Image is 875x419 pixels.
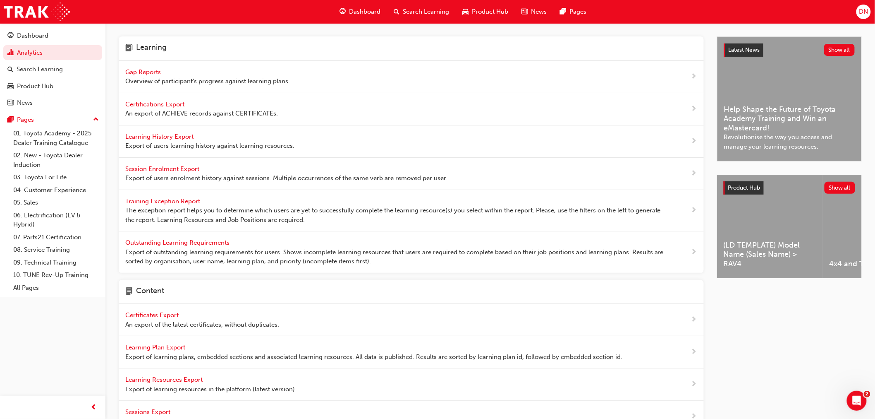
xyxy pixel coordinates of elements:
[724,43,855,57] a: Latest NewsShow all
[10,269,102,282] a: 10. TUNE Rev-Up Training
[3,95,102,111] a: News
[691,72,697,82] span: next-icon
[554,3,593,20] a: pages-iconPages
[119,125,704,158] a: Learning History Export Export of users learning history against learning resources.next-icon
[387,3,456,20] a: search-iconSearch Learning
[10,149,102,171] a: 02. New - Toyota Dealer Induction
[125,68,163,76] span: Gap Reports
[728,184,760,191] span: Product Hub
[515,3,554,20] a: news-iconNews
[825,182,856,194] button: Show all
[125,165,201,173] span: Session Enrolment Export
[333,3,387,20] a: guage-iconDashboard
[472,7,509,17] span: Product Hub
[125,320,279,330] span: An export of the latest certificates, without duplicates.
[125,77,290,86] span: Overview of participant's progress against learning plans.
[691,315,697,325] span: next-icon
[4,2,70,21] img: Trak
[125,206,665,224] span: The exception report helps you to determine which users are yet to successfully complete the lear...
[3,112,102,128] button: Pages
[125,408,172,416] span: Sessions Export
[724,132,855,151] span: Revolutionise the way you access and manage your learning resources.
[10,282,102,294] a: All Pages
[10,231,102,244] a: 07. Parts21 Certification
[691,347,697,357] span: next-icon
[91,402,97,413] span: prev-icon
[119,190,704,232] a: Training Exception Report The exception report helps you to determine which users are yet to succ...
[10,127,102,149] a: 01. Toyota Academy - 2025 Dealer Training Catalogue
[7,116,14,124] span: pages-icon
[17,65,63,74] div: Search Learning
[17,31,48,41] div: Dashboard
[3,45,102,60] a: Analytics
[859,7,868,17] span: DN
[824,44,855,56] button: Show all
[340,7,346,17] span: guage-icon
[119,93,704,125] a: Certifications Export An export of ACHIEVE records against CERTIFICATEs.next-icon
[125,287,133,297] span: page-icon
[125,101,186,108] span: Certifications Export
[136,43,167,54] h4: Learning
[403,7,449,17] span: Search Learning
[691,104,697,114] span: next-icon
[3,26,102,112] button: DashboardAnalyticsSearch LearningProduct HubNews
[125,197,202,205] span: Training Exception Report
[125,311,180,319] span: Certificates Export
[17,82,53,91] div: Product Hub
[691,136,697,147] span: next-icon
[394,7,400,17] span: search-icon
[125,239,231,246] span: Outstanding Learning Requirements
[7,32,14,40] span: guage-icon
[125,385,296,394] span: Export of learning resources in the platform (latest version).
[349,7,381,17] span: Dashboard
[456,3,515,20] a: car-iconProduct Hub
[560,7,567,17] span: pages-icon
[570,7,587,17] span: Pages
[3,28,102,43] a: Dashboard
[717,175,822,278] a: (LD TEMPLATE) Model Name (Sales Name) > RAV4
[3,79,102,94] a: Product Hub
[7,49,14,57] span: chart-icon
[724,181,855,195] a: Product HubShow all
[125,43,133,54] span: learning-icon
[729,46,760,53] span: Latest News
[125,173,447,183] span: Export of users enrolment history against sessions. Multiple occurrences of the same verb are rem...
[10,243,102,256] a: 08. Service Training
[691,205,697,216] span: next-icon
[531,7,547,17] span: News
[691,379,697,390] span: next-icon
[119,304,704,336] a: Certificates Export An export of the latest certificates, without duplicates.next-icon
[119,231,704,273] a: Outstanding Learning Requirements Export of outstanding learning requirements for users. Shows in...
[522,7,528,17] span: news-icon
[136,287,164,297] h4: Content
[856,5,871,19] button: DN
[93,114,99,125] span: up-icon
[125,344,187,351] span: Learning Plan Export
[17,115,34,125] div: Pages
[119,368,704,401] a: Learning Resources Export Export of learning resources in the platform (latest version).next-icon
[864,391,870,397] span: 2
[17,98,33,108] div: News
[7,99,14,107] span: news-icon
[125,248,665,266] span: Export of outstanding learning requirements for users. Shows incomplete learning resources that u...
[125,352,622,362] span: Export of learning plans, embedded sections and associated learning resources. All data is publis...
[119,158,704,190] a: Session Enrolment Export Export of users enrolment history against sessions. Multiple occurrences...
[463,7,469,17] span: car-icon
[717,36,862,161] a: Latest NewsShow allHelp Shape the Future of Toyota Academy Training and Win an eMastercard!Revolu...
[691,169,697,179] span: next-icon
[125,141,294,151] span: Export of users learning history against learning resources.
[724,241,816,269] span: (LD TEMPLATE) Model Name (Sales Name) > RAV4
[125,376,204,383] span: Learning Resources Export
[7,83,14,90] span: car-icon
[847,391,867,411] iframe: Intercom live chat
[125,133,195,140] span: Learning History Export
[125,109,278,118] span: An export of ACHIEVE records against CERTIFICATEs.
[3,62,102,77] a: Search Learning
[7,66,13,73] span: search-icon
[10,171,102,184] a: 03. Toyota For Life
[10,184,102,197] a: 04. Customer Experience
[10,209,102,231] a: 06. Electrification (EV & Hybrid)
[119,61,704,93] a: Gap Reports Overview of participant's progress against learning plans.next-icon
